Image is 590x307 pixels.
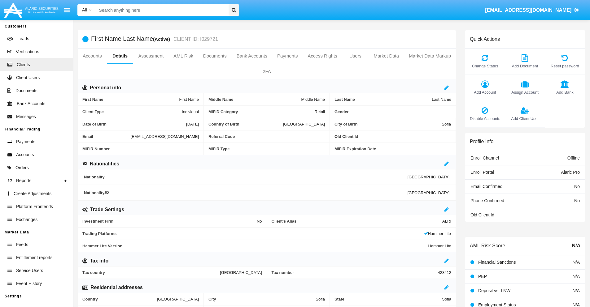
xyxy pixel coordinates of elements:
[82,134,131,139] span: Email
[428,244,451,248] span: Hammer Lite
[82,231,424,236] span: Trading Platforms
[208,97,301,102] span: Middle Name
[316,297,325,301] span: Sofia
[442,297,451,301] span: Sofia
[303,49,342,63] a: Access Rights
[90,160,119,167] h6: Nationalities
[508,116,542,122] span: Add Client User
[334,122,442,126] span: City of Birth
[17,36,29,42] span: Leads
[82,109,182,114] span: Client Type
[334,297,442,301] span: State
[567,156,580,160] span: Offline
[478,274,487,279] span: PEP
[408,175,449,179] span: [GEOGRAPHIC_DATA]
[82,297,157,301] span: Country
[574,198,580,203] span: No
[470,243,505,249] h6: AML Risk Score
[232,49,272,63] a: Bank Accounts
[82,97,179,102] span: First Name
[16,177,31,184] span: Reports
[548,89,582,95] span: Add Bank
[3,1,59,19] img: Logo image
[82,7,87,12] span: All
[470,198,504,203] span: Phone Confirmed
[572,242,580,249] span: N/A
[16,49,39,55] span: Verifications
[404,49,456,63] a: Market Data Markup
[82,270,220,275] span: Tax country
[172,37,218,42] small: CLIENT ID: I029721
[90,84,121,91] h6: Personal info
[17,100,46,107] span: Bank Accounts
[82,244,428,248] span: Hammer Lite Version
[334,97,432,102] span: Last Name
[17,62,30,68] span: Clients
[153,36,172,43] div: (Active)
[16,216,37,223] span: Exchanges
[16,113,36,120] span: Messages
[485,7,571,13] span: [EMAIL_ADDRESS][DOMAIN_NAME]
[470,170,494,175] span: Enroll Portal
[424,231,451,236] span: Hammer Lite
[548,63,582,69] span: Reset password
[574,184,580,189] span: No
[272,219,443,224] span: Client’s Alias
[334,134,451,139] span: Old Client Id
[90,258,108,264] h6: Tax info
[334,109,451,114] span: Gender
[470,156,499,160] span: Enroll Channel
[478,288,510,293] span: Deposit vs. LNW
[90,284,143,291] h6: Residential addresses
[198,49,232,63] a: Documents
[257,219,262,224] span: No
[208,134,325,139] span: Referral Code
[573,288,580,293] span: N/A
[208,122,283,126] span: Country of Birth
[179,97,199,102] span: First Name
[16,151,34,158] span: Accounts
[573,260,580,265] span: N/A
[96,4,226,16] input: Search
[16,203,53,210] span: Platform Frontends
[133,49,168,63] a: Assessment
[78,49,107,63] a: Accounts
[208,147,325,151] span: MiFIR Type
[157,297,199,301] span: [GEOGRAPHIC_DATA]
[432,97,451,102] span: Last Name
[82,122,186,126] span: Date of Birth
[14,190,51,197] span: Create Adjustments
[442,219,451,224] span: ALRI
[573,274,580,279] span: N/A
[508,63,542,69] span: Add Document
[470,184,502,189] span: Email Confirmed
[468,116,502,122] span: Disable Accounts
[508,89,542,95] span: Assign Account
[78,64,456,79] a: 2FA
[168,49,198,63] a: AML Risk
[272,49,303,63] a: Payments
[77,7,96,13] a: All
[482,2,582,19] a: [EMAIL_ADDRESS][DOMAIN_NAME]
[334,147,451,151] span: MiFIR Expiration Date
[82,147,199,151] span: MiFIR Number
[91,36,218,43] h5: First Name Last Name
[182,109,199,114] span: Individual
[208,297,316,301] span: City
[301,97,325,102] span: Middle Name
[408,190,449,195] span: [GEOGRAPHIC_DATA]
[84,175,408,179] span: Nationality
[468,89,502,95] span: Add Account
[16,280,42,287] span: Event History
[283,122,325,126] span: [GEOGRAPHIC_DATA]
[16,241,28,248] span: Feeds
[315,109,325,114] span: Retail
[16,75,40,81] span: Client Users
[468,63,502,69] span: Change Status
[470,212,494,217] span: Old Client Id
[438,270,451,275] span: 423412
[107,49,133,63] a: Details
[82,219,257,224] span: Investment Firm
[208,109,315,114] span: MiFID Category
[186,122,199,126] span: [DATE]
